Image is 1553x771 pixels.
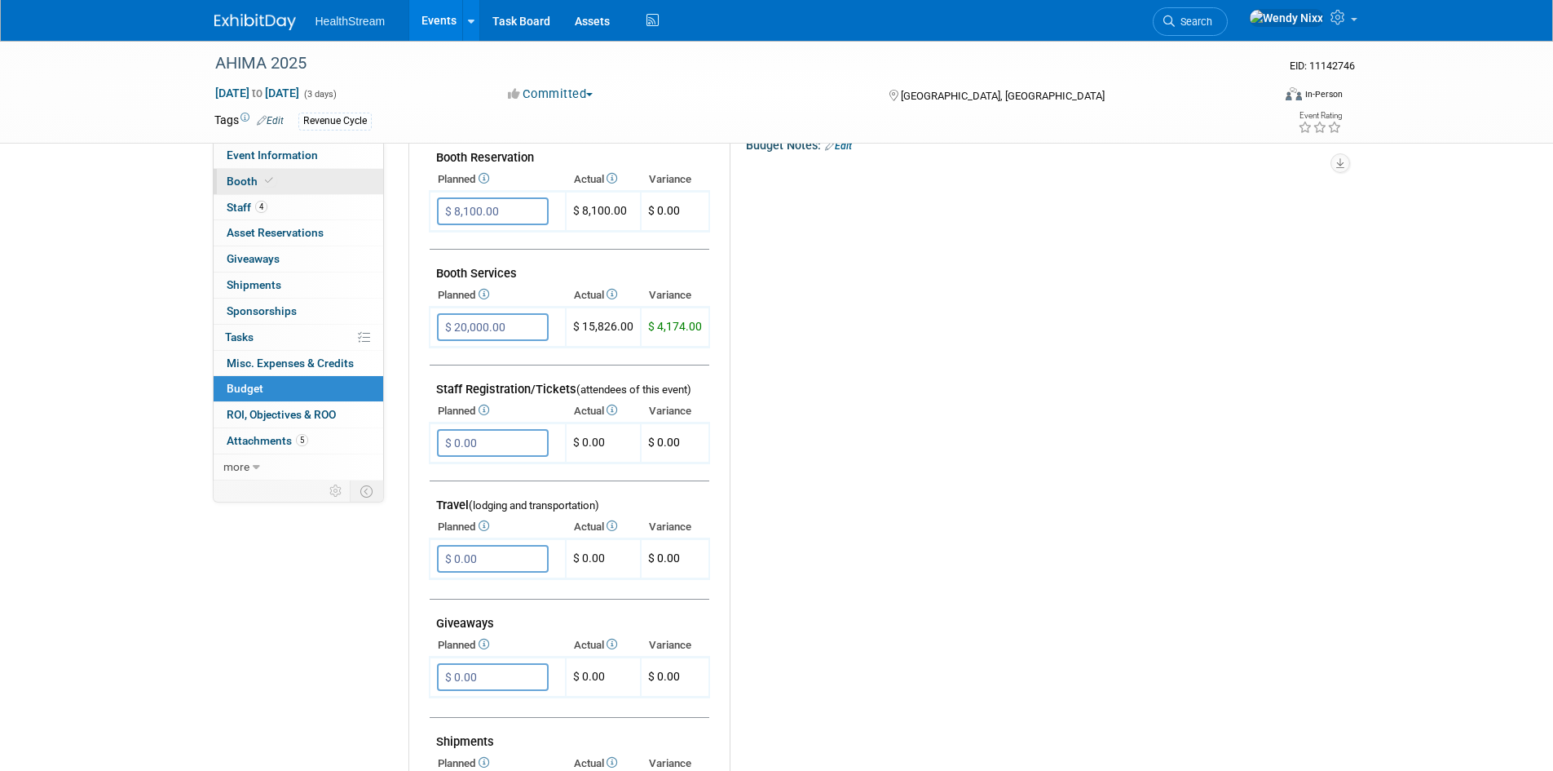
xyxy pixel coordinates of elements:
td: $ 15,826.00 [566,308,641,348]
td: Booth Reservation [430,134,709,169]
span: [DATE] [DATE] [214,86,300,100]
span: Booth [227,175,276,188]
a: Misc. Expenses & Credits [214,351,383,376]
img: Wendy Nixx [1249,9,1324,27]
a: Event Information [214,143,383,168]
th: Actual [566,168,641,191]
td: Giveaways [430,600,709,635]
th: Variance [641,634,709,657]
a: Budget [214,376,383,401]
a: Booth [214,169,383,194]
th: Actual [566,400,641,423]
a: more [214,454,383,480]
th: Actual [566,284,641,307]
img: Format-Inperson.png [1286,87,1302,100]
span: Search [1175,16,1212,28]
td: $ 0.00 [566,539,641,579]
a: Tasks [214,325,383,350]
button: Committed [502,86,599,103]
span: $ 0.00 [648,670,680,683]
span: HealthStream [315,15,386,28]
span: Event Information [227,148,318,162]
span: Giveaways [227,252,280,265]
span: Budget [227,382,263,395]
a: Edit [257,115,284,126]
th: Planned [430,400,566,423]
a: ROI, Objectives & ROO [214,402,383,428]
td: Booth Services [430,250,709,285]
span: (3 days) [302,89,337,100]
a: Sponsorships [214,299,383,324]
td: $ 0.00 [566,658,641,698]
img: ExhibitDay [214,14,296,30]
span: Shipments [227,278,281,291]
th: Variance [641,168,709,191]
a: Shipments [214,273,383,298]
span: Staff [227,201,267,214]
span: to [249,86,265,100]
span: Tasks [225,330,254,343]
a: Staff4 [214,195,383,220]
th: Variance [641,284,709,307]
td: Travel [430,481,709,516]
td: $ 0.00 [566,423,641,463]
span: (attendees of this event) [576,383,691,396]
span: Event ID: 11142746 [1290,60,1355,72]
a: Giveaways [214,246,383,272]
a: Edit [825,140,852,152]
th: Planned [430,168,566,191]
span: Asset Reservations [227,226,324,239]
th: Variance [641,516,709,538]
span: $ 8,100.00 [573,204,627,217]
span: Misc. Expenses & Credits [227,357,354,370]
span: $ 0.00 [648,436,680,449]
span: Sponsorships [227,304,297,317]
th: Actual [566,516,641,538]
span: (lodging and transportation) [469,499,599,512]
span: 4 [255,201,267,213]
td: Personalize Event Tab Strip [322,481,351,502]
th: Actual [566,634,641,657]
th: Variance [641,400,709,423]
th: Planned [430,284,566,307]
a: Search [1153,7,1228,36]
span: $ 0.00 [648,204,680,217]
div: In-Person [1304,88,1343,100]
span: more [223,460,249,473]
span: $ 0.00 [648,552,680,565]
span: ROI, Objectives & ROO [227,408,336,421]
i: Booth reservation complete [265,176,273,185]
div: AHIMA 2025 [210,49,1247,78]
td: Tags [214,112,284,131]
td: Shipments [430,718,709,753]
div: Revenue Cycle [298,113,372,130]
span: [GEOGRAPHIC_DATA], [GEOGRAPHIC_DATA] [901,90,1105,102]
span: $ 4,174.00 [648,320,702,333]
td: Toggle Event Tabs [350,481,383,502]
span: Attachments [227,434,308,447]
a: Asset Reservations [214,220,383,246]
td: Staff Registration/Tickets [430,366,709,401]
th: Planned [430,634,566,657]
div: Event Rating [1298,112,1342,120]
th: Planned [430,516,566,538]
span: 5 [296,434,308,446]
div: Event Format [1176,85,1343,109]
a: Attachments5 [214,428,383,454]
